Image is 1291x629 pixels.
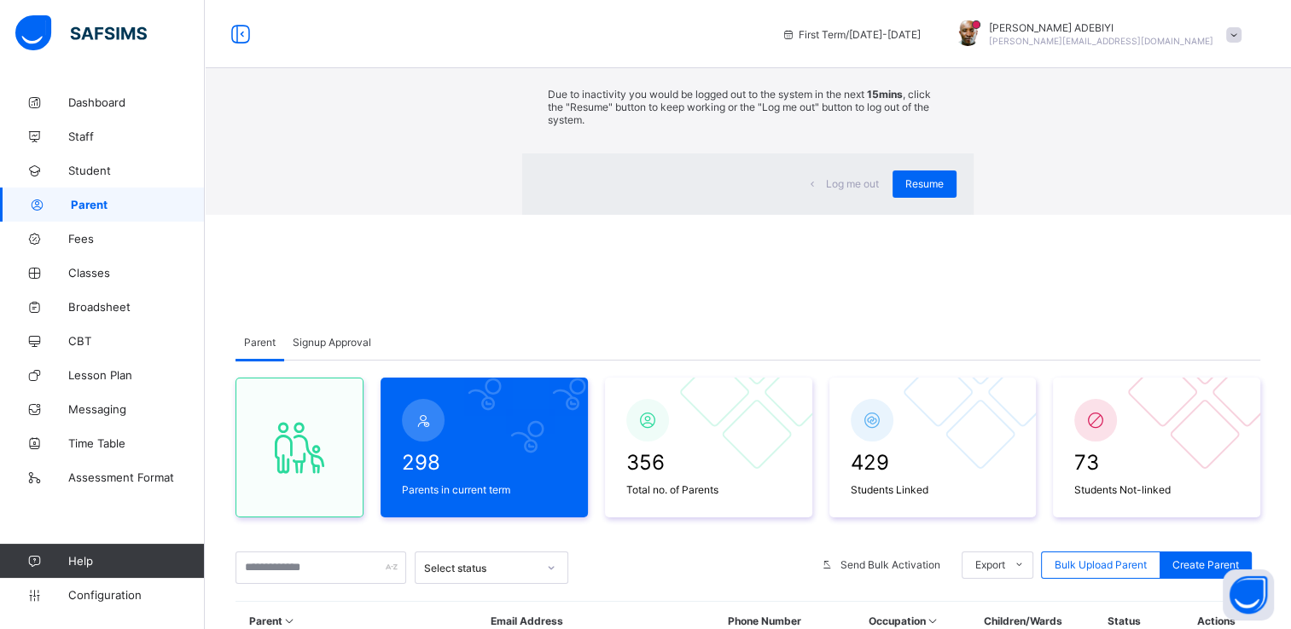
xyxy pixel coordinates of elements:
[1055,558,1147,571] span: Bulk Upload Parent
[851,450,1015,475] span: 429
[68,554,204,568] span: Help
[68,95,205,109] span: Dashboard
[402,450,567,475] span: 298
[938,20,1250,49] div: ALEXANDERADEBIYI
[68,300,205,314] span: Broadsheet
[626,483,791,496] span: Total no. of Parents
[68,232,205,245] span: Fees
[1074,483,1239,496] span: Students Not-linked
[293,336,371,349] span: Signup Approval
[840,558,940,571] span: Send Bulk Activation
[548,88,949,126] p: Due to inactivity you would be logged out to the system in the next , click the "Resume" button t...
[15,15,147,51] img: safsims
[925,615,939,627] i: Sort in Ascending Order
[71,198,205,211] span: Parent
[1223,569,1274,620] button: Open asap
[851,483,1015,496] span: Students Linked
[68,334,205,348] span: CBT
[68,130,205,143] span: Staff
[68,436,205,450] span: Time Table
[68,368,205,382] span: Lesson Plan
[782,28,921,41] span: session/term information
[826,177,879,190] span: Log me out
[68,266,205,280] span: Classes
[424,561,537,574] div: Select status
[68,588,204,602] span: Configuration
[1074,450,1239,475] span: 73
[975,558,1005,571] span: Export
[68,402,205,416] span: Messaging
[282,615,297,627] i: Sort in Ascending Order
[905,177,944,190] span: Resume
[626,450,791,475] span: 356
[867,88,903,101] strong: 15mins
[989,36,1213,46] span: [PERSON_NAME][EMAIL_ADDRESS][DOMAIN_NAME]
[402,483,567,496] span: Parents in current term
[68,470,205,484] span: Assessment Format
[1172,558,1239,571] span: Create Parent
[68,164,205,177] span: Student
[244,336,276,349] span: Parent
[989,21,1213,34] span: [PERSON_NAME] ADEBIYI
